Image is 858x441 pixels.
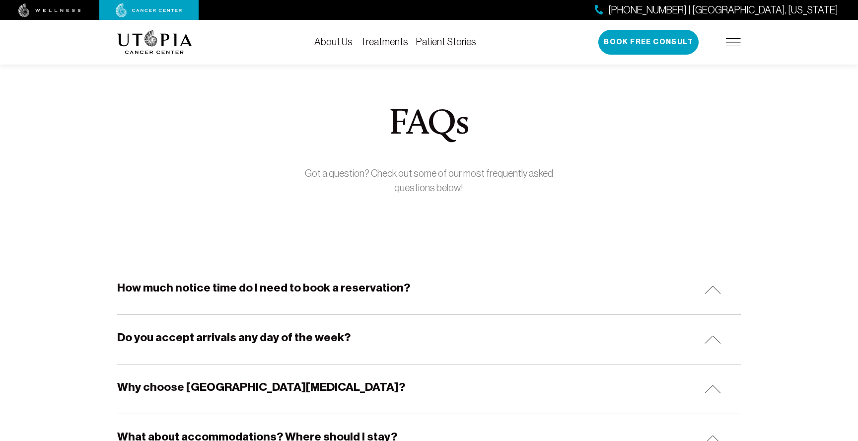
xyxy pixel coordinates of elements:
a: Patient Stories [416,36,476,47]
a: Treatments [360,36,408,47]
h1: FAQs [302,107,555,143]
img: cancer center [116,3,182,17]
button: Book Free Consult [598,30,699,55]
h5: How much notice time do I need to book a reservation? [117,280,410,295]
h5: Why choose [GEOGRAPHIC_DATA][MEDICAL_DATA]? [117,379,405,395]
img: wellness [18,3,81,17]
a: [PHONE_NUMBER] | [GEOGRAPHIC_DATA], [US_STATE] [595,3,838,17]
img: logo [117,30,192,54]
img: icon-hamburger [726,38,741,46]
p: Got a question? Check out some of our most frequently asked questions below! [302,166,555,195]
a: About Us [314,36,353,47]
h5: Do you accept arrivals any day of the week? [117,330,351,345]
span: [PHONE_NUMBER] | [GEOGRAPHIC_DATA], [US_STATE] [608,3,838,17]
